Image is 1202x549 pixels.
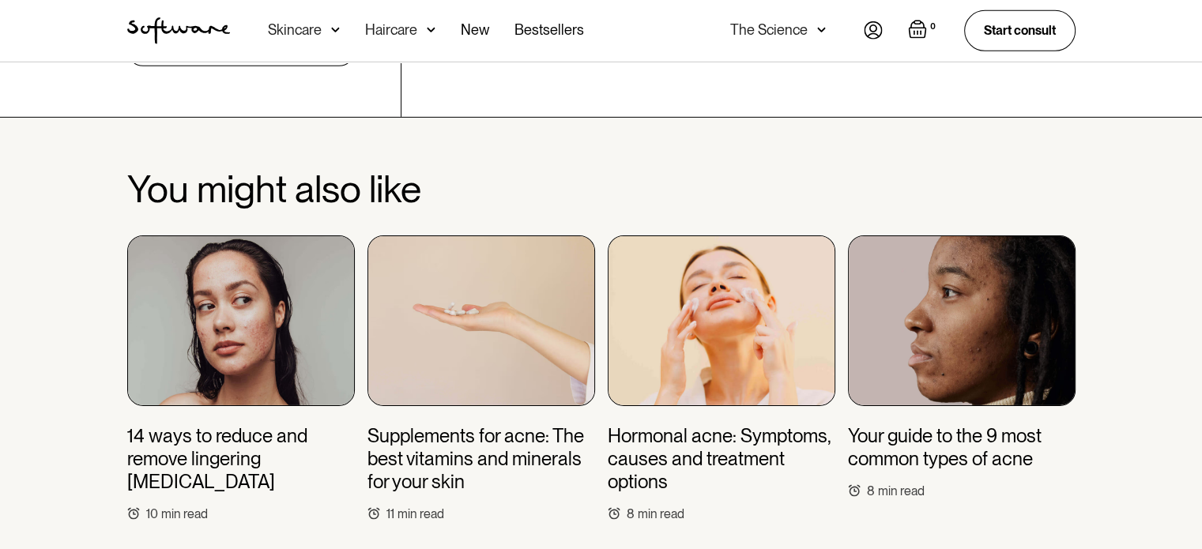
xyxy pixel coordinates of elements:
[367,425,595,493] h3: Supplements for acne: The best vitamins and minerals for your skin
[638,506,684,521] div: min read
[367,235,595,521] a: Supplements for acne: The best vitamins and minerals for your skin11min read
[878,483,925,498] div: min read
[427,22,435,38] img: arrow down
[127,235,355,521] a: 14 ways to reduce and remove lingering [MEDICAL_DATA]10min read
[608,235,835,521] a: Hormonal acne: Symptoms, causes and treatment options8min read
[398,506,444,521] div: min read
[146,506,158,521] div: 10
[848,235,1076,498] a: Your guide to the 9 most common types of acne8min read
[730,22,808,38] div: The Science
[127,168,1076,210] h2: You might also like
[365,22,417,38] div: Haircare
[964,10,1076,51] a: Start consult
[386,506,394,521] div: 11
[608,425,835,493] h3: Hormonal acne: Symptoms, causes and treatment options
[908,20,939,42] a: Open empty cart
[331,22,340,38] img: arrow down
[927,20,939,34] div: 0
[627,506,635,521] div: 8
[817,22,826,38] img: arrow down
[161,506,208,521] div: min read
[127,17,230,44] img: Software Logo
[848,425,1076,471] h3: Your guide to the 9 most common types of acne
[127,17,230,44] a: home
[127,425,355,493] h3: 14 ways to reduce and remove lingering [MEDICAL_DATA]
[867,483,875,498] div: 8
[268,22,322,38] div: Skincare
